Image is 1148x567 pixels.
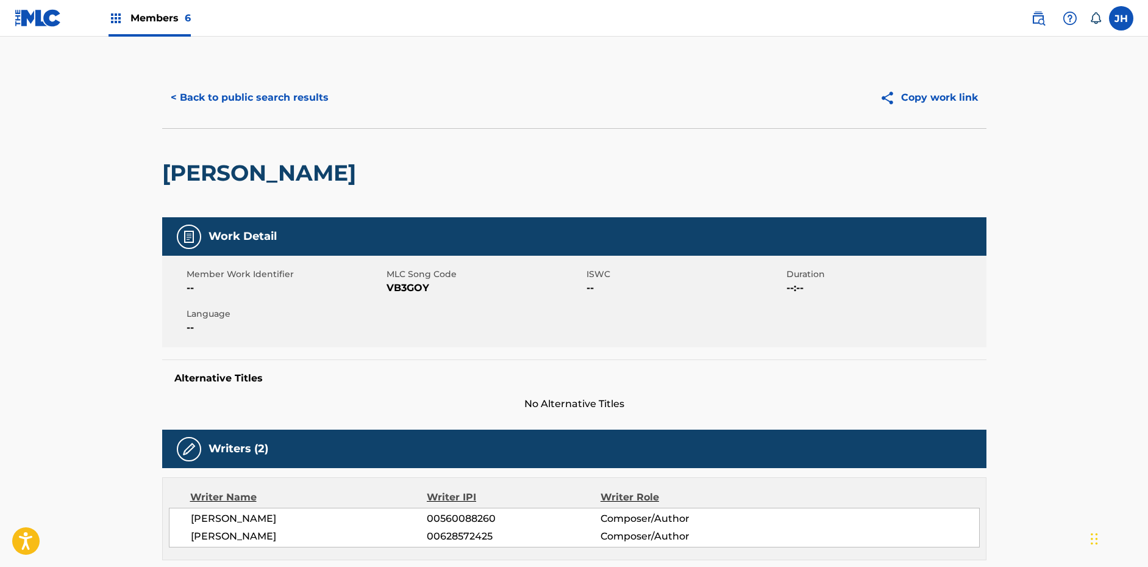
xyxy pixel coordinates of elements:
img: Writers [182,442,196,457]
a: Public Search [1026,6,1050,31]
span: -- [187,320,383,335]
span: Composer/Author [601,511,758,526]
span: No Alternative Titles [162,397,986,411]
h5: Alternative Titles [174,372,974,385]
img: Work Detail [182,229,196,244]
span: [PERSON_NAME] [191,529,427,544]
div: Writer IPI [427,490,601,505]
button: Copy work link [871,82,986,113]
div: Writer Role [601,490,758,505]
h5: Writers (2) [209,442,268,456]
button: < Back to public search results [162,82,337,113]
span: -- [586,281,783,295]
span: -- [187,281,383,295]
span: VB3GOY [387,281,583,295]
div: User Menu [1109,6,1133,31]
span: --:-- [786,281,983,295]
span: Member Work Identifier [187,268,383,281]
span: ISWC [586,268,783,281]
div: Help [1058,6,1082,31]
span: MLC Song Code [387,268,583,281]
span: Language [187,308,383,320]
div: Writer Name [190,490,427,505]
span: Composer/Author [601,529,758,544]
iframe: Resource Center [1114,375,1148,473]
div: Drag [1091,521,1098,557]
h5: Work Detail [209,229,277,244]
iframe: Chat Widget [1087,508,1148,567]
img: search [1031,11,1046,26]
h2: [PERSON_NAME] [162,159,362,187]
span: Members [130,11,191,25]
span: Duration [786,268,983,281]
img: Copy work link [880,90,901,106]
span: 00628572425 [427,529,600,544]
div: Notifications [1089,12,1102,24]
span: 00560088260 [427,511,600,526]
span: 6 [185,12,191,24]
span: [PERSON_NAME] [191,511,427,526]
img: help [1063,11,1077,26]
img: MLC Logo [15,9,62,27]
img: Top Rightsholders [109,11,123,26]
